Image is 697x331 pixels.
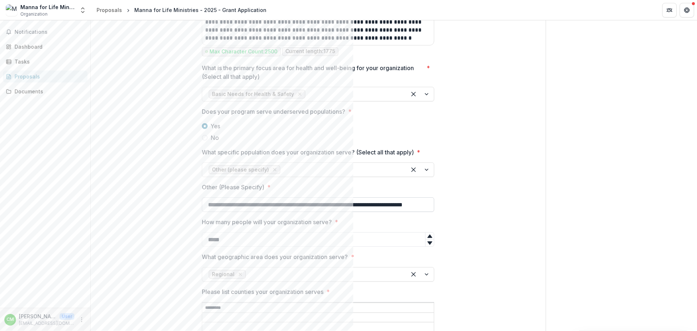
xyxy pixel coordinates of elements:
span: Other (please specify) [212,167,269,173]
span: Notifications [15,29,85,35]
p: How many people will your organization serve? [202,218,332,226]
a: Proposals [94,5,125,15]
img: Manna for Life Ministries [6,4,17,16]
div: Proposals [15,73,82,80]
p: Does your program serve underserved populations? [202,107,345,116]
div: Clear selected options [408,164,419,175]
p: [PERSON_NAME] [19,312,57,320]
div: Cindy Miller [7,317,14,322]
div: Remove Regional [237,271,244,278]
p: Please list counties your organization serves [202,287,323,296]
a: Proposals [3,70,87,82]
p: What is the primary focus area for health and well-being for your organization (Select all that a... [202,64,424,81]
div: Remove Basic Needs for Health & Safety [296,90,303,98]
p: User [60,313,74,320]
button: Partners [662,3,677,17]
p: Other (Please Specify) [202,183,264,191]
span: Basic Needs for Health & Safety [212,91,294,97]
p: Current length: 1775 [285,48,335,55]
p: What geographic area does your organization serve? [202,253,348,261]
p: What specific population does your organization serve? (Select all that apply) [202,148,414,157]
button: Notifications [3,26,87,38]
div: Clear selected options [408,88,419,100]
button: Get Help [680,3,694,17]
span: Organization [20,11,48,17]
div: Manna for Life Ministries - 2025 - Grant Application [134,6,266,14]
div: Tasks [15,58,82,65]
span: Yes [211,122,220,130]
div: Manna for Life Ministries [20,3,75,11]
a: Tasks [3,56,87,68]
div: Documents [15,88,82,95]
span: Regional [212,271,235,278]
p: Max Character Count: 2500 [209,49,277,55]
a: Dashboard [3,41,87,53]
button: More [77,315,86,324]
div: Clear selected options [408,269,419,280]
span: No [211,133,219,142]
div: Dashboard [15,43,82,51]
div: Remove Other (please specify) [271,166,278,173]
p: [EMAIL_ADDRESS][DOMAIN_NAME] [19,320,74,327]
div: Proposals [97,6,122,14]
button: Open entity switcher [78,3,88,17]
a: Documents [3,85,87,97]
nav: breadcrumb [94,5,269,15]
